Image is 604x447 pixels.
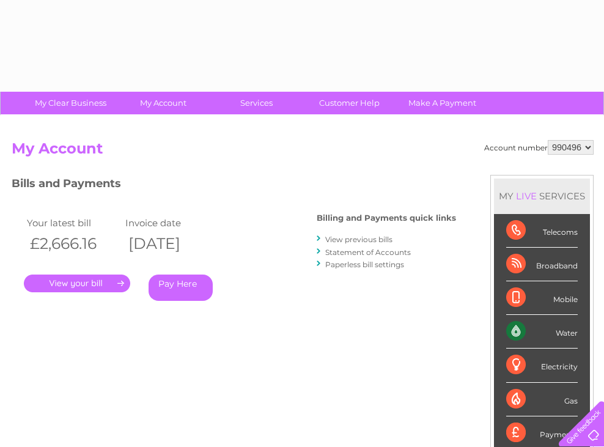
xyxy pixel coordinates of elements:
[12,175,456,196] h3: Bills and Payments
[113,92,214,114] a: My Account
[122,231,221,256] th: [DATE]
[506,281,578,315] div: Mobile
[325,260,404,269] a: Paperless bill settings
[24,231,122,256] th: £2,666.16
[484,140,594,155] div: Account number
[149,275,213,301] a: Pay Here
[494,179,590,213] div: MY SERVICES
[317,213,456,223] h4: Billing and Payments quick links
[24,215,122,231] td: Your latest bill
[506,248,578,281] div: Broadband
[206,92,307,114] a: Services
[122,215,221,231] td: Invoice date
[506,383,578,416] div: Gas
[325,248,411,257] a: Statement of Accounts
[12,140,594,163] h2: My Account
[24,275,130,292] a: .
[392,92,493,114] a: Make A Payment
[325,235,392,244] a: View previous bills
[514,190,539,202] div: LIVE
[506,349,578,382] div: Electricity
[20,92,121,114] a: My Clear Business
[506,214,578,248] div: Telecoms
[299,92,400,114] a: Customer Help
[506,315,578,349] div: Water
